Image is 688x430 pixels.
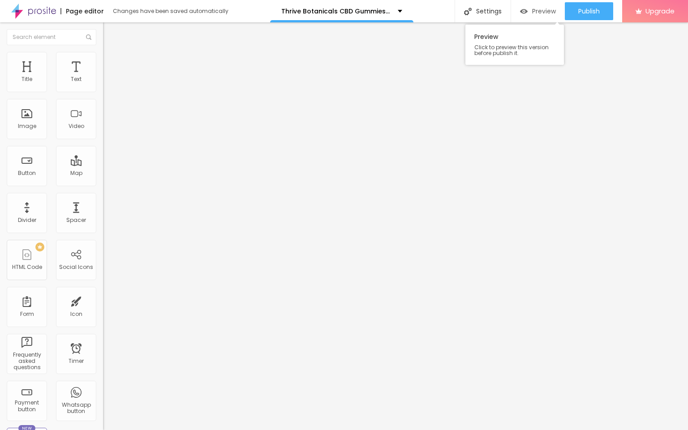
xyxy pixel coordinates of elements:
iframe: Editor [103,22,688,430]
div: Map [70,170,82,176]
img: Icone [464,8,472,15]
input: Search element [7,29,96,45]
div: Title [21,76,32,82]
div: Image [18,123,36,129]
span: Preview [532,8,556,15]
div: Divider [18,217,36,223]
span: Click to preview this version before publish it. [474,44,555,56]
div: Payment button [9,400,44,413]
img: view-1.svg [520,8,528,15]
img: Icone [86,34,91,40]
div: Changes have been saved automatically [113,9,228,14]
div: HTML Code [12,264,42,270]
div: Preview [465,25,564,65]
p: Thrive Botanicals CBD Gummies Ingredients, Benefits. [281,8,391,14]
div: Video [69,123,84,129]
div: Icon [70,311,82,317]
div: Social Icons [59,264,93,270]
button: Preview [511,2,565,20]
div: Whatsapp button [58,402,94,415]
div: Button [18,170,36,176]
button: Publish [565,2,613,20]
div: Frequently asked questions [9,352,44,371]
span: Upgrade [645,7,675,15]
div: Spacer [66,217,86,223]
div: Timer [69,358,84,364]
div: Form [20,311,34,317]
div: Page editor [60,8,104,14]
span: Publish [578,8,600,15]
div: Text [71,76,82,82]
